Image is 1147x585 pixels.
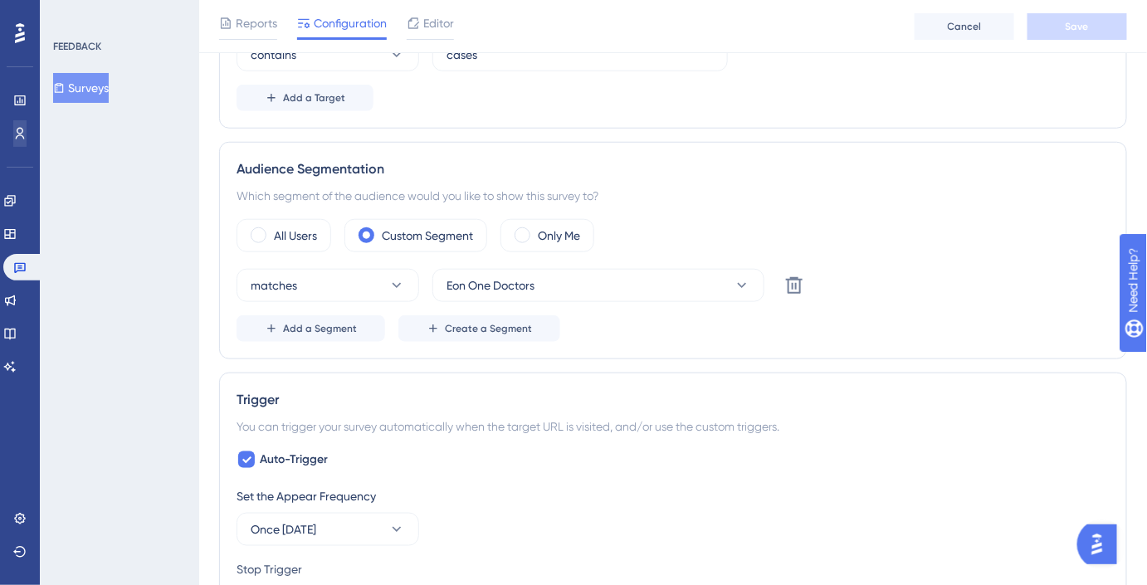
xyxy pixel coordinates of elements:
[251,275,297,295] span: matches
[1077,519,1127,569] iframe: UserGuiding AI Assistant Launcher
[314,13,387,33] span: Configuration
[283,322,357,335] span: Add a Segment
[39,4,104,24] span: Need Help?
[237,513,419,546] button: Once [DATE]
[1066,20,1089,33] span: Save
[423,13,454,33] span: Editor
[398,315,560,342] button: Create a Segment
[274,226,317,246] label: All Users
[236,13,277,33] span: Reports
[1027,13,1127,40] button: Save
[538,226,580,246] label: Only Me
[447,46,714,64] input: yourwebsite.com/path
[445,322,532,335] span: Create a Segment
[237,417,1110,436] div: You can trigger your survey automatically when the target URL is visited, and/or use the custom t...
[251,45,296,65] span: contains
[432,269,764,302] button: Eon One Doctors
[237,269,419,302] button: matches
[382,226,473,246] label: Custom Segment
[283,91,345,105] span: Add a Target
[237,38,419,71] button: contains
[237,559,1110,579] div: Stop Trigger
[237,486,1110,506] div: Set the Appear Frequency
[237,186,1110,206] div: Which segment of the audience would you like to show this survey to?
[251,519,316,539] span: Once [DATE]
[915,13,1014,40] button: Cancel
[237,159,1110,179] div: Audience Segmentation
[237,315,385,342] button: Add a Segment
[53,73,109,103] button: Surveys
[260,450,328,470] span: Auto-Trigger
[948,20,982,33] span: Cancel
[447,275,534,295] span: Eon One Doctors
[53,40,101,53] div: FEEDBACK
[237,85,373,111] button: Add a Target
[237,390,1110,410] div: Trigger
